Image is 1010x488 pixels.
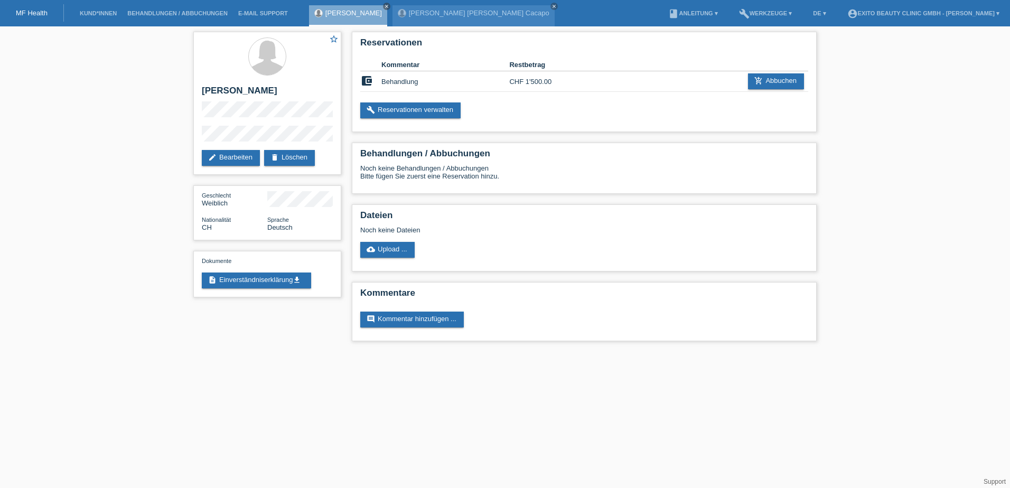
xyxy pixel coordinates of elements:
[360,102,461,118] a: buildReservationen verwalten
[329,34,339,45] a: star_border
[360,226,683,234] div: Noch keine Dateien
[748,73,804,89] a: add_shopping_cartAbbuchen
[551,4,557,9] i: close
[202,273,311,288] a: descriptionEinverständniserklärungget_app
[233,10,293,16] a: E-Mail Support
[842,10,1005,16] a: account_circleExito Beauty Clinic GmbH - [PERSON_NAME] ▾
[329,34,339,44] i: star_border
[384,4,389,9] i: close
[360,242,415,258] a: cloud_uploadUpload ...
[847,8,858,19] i: account_circle
[267,217,289,223] span: Sprache
[202,223,212,231] span: Schweiz
[202,217,231,223] span: Nationalität
[509,71,573,92] td: CHF 1'500.00
[360,74,373,87] i: account_balance_wallet
[360,164,808,188] div: Noch keine Behandlungen / Abbuchungen Bitte fügen Sie zuerst eine Reservation hinzu.
[509,59,573,71] th: Restbetrag
[360,37,808,53] h2: Reservationen
[270,153,279,162] i: delete
[383,3,390,10] a: close
[360,148,808,164] h2: Behandlungen / Abbuchungen
[734,10,798,16] a: buildWerkzeuge ▾
[74,10,122,16] a: Kund*innen
[293,276,301,284] i: get_app
[739,8,750,19] i: build
[367,315,375,323] i: comment
[360,312,464,327] a: commentKommentar hinzufügen ...
[202,192,231,199] span: Geschlecht
[267,223,293,231] span: Deutsch
[550,3,558,10] a: close
[367,245,375,254] i: cloud_upload
[409,9,549,17] a: [PERSON_NAME] [PERSON_NAME] Cacapo
[367,106,375,114] i: build
[264,150,315,166] a: deleteLöschen
[984,478,1006,485] a: Support
[202,86,333,101] h2: [PERSON_NAME]
[808,10,831,16] a: DE ▾
[754,77,763,85] i: add_shopping_cart
[360,288,808,304] h2: Kommentare
[663,10,723,16] a: bookAnleitung ▾
[381,59,509,71] th: Kommentar
[360,210,808,226] h2: Dateien
[122,10,233,16] a: Behandlungen / Abbuchungen
[202,150,260,166] a: editBearbeiten
[202,258,231,264] span: Dokumente
[202,191,267,207] div: Weiblich
[208,276,217,284] i: description
[325,9,382,17] a: [PERSON_NAME]
[381,71,509,92] td: Behandlung
[16,9,48,17] a: MF Health
[208,153,217,162] i: edit
[668,8,679,19] i: book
